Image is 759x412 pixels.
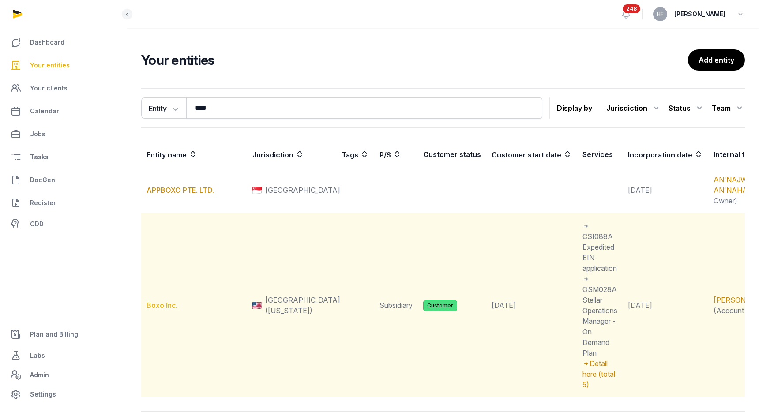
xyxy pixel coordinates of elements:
a: Dashboard [7,32,120,53]
a: Your clients [7,78,120,99]
td: [DATE] [623,167,708,213]
th: P/S [374,142,418,167]
span: [PERSON_NAME] [674,9,725,19]
div: Jurisdiction [606,101,661,115]
a: Labs [7,345,120,366]
span: Dashboard [30,37,64,48]
span: CDD [30,219,44,229]
th: Services [577,142,623,167]
a: APPBOXO PTE. LTD. [147,186,214,195]
th: Customer status [418,142,486,167]
span: Settings [30,389,56,400]
button: Entity [141,97,186,119]
span: [GEOGRAPHIC_DATA] [265,185,340,195]
a: Register [7,192,120,213]
span: Admin [30,370,49,380]
a: Your entities [7,55,120,76]
div: Team [712,101,745,115]
a: Admin [7,366,120,384]
span: Register [30,198,56,208]
span: CSI088A Expedited EIN application [582,221,617,273]
span: Calendar [30,106,59,116]
a: Plan and Billing [7,324,120,345]
span: Plan and Billing [30,329,78,340]
th: Tags [336,142,374,167]
a: Add entity [688,49,745,71]
a: DocGen [7,169,120,191]
span: [GEOGRAPHIC_DATA] ([US_STATE]) [265,295,340,316]
td: [DATE] [623,213,708,397]
th: Incorporation date [623,142,708,167]
span: Your clients [30,83,68,94]
p: Display by [557,101,592,115]
span: Customer [423,300,457,311]
a: CDD [7,215,120,233]
span: HF [657,11,664,17]
td: [DATE] [486,213,577,397]
a: Tasks [7,146,120,168]
a: Jobs [7,124,120,145]
span: DocGen [30,175,55,185]
a: Settings [7,384,120,405]
button: HF [653,7,667,21]
div: Detail here (total 5) [582,358,617,390]
span: OSM028A Stellar Operations Manager - On Demand Plan [582,274,617,357]
span: Tasks [30,152,49,162]
span: Labs [30,350,45,361]
div: Status [669,101,705,115]
th: Customer start date [486,142,577,167]
span: Jobs [30,129,45,139]
th: Jurisdiction [247,142,336,167]
h2: Your entities [141,52,688,68]
a: Calendar [7,101,120,122]
span: 248 [623,4,640,13]
a: Boxo Inc. [147,301,177,310]
td: Subsidiary [374,213,418,397]
span: Your entities [30,60,70,71]
th: Entity name [141,142,247,167]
